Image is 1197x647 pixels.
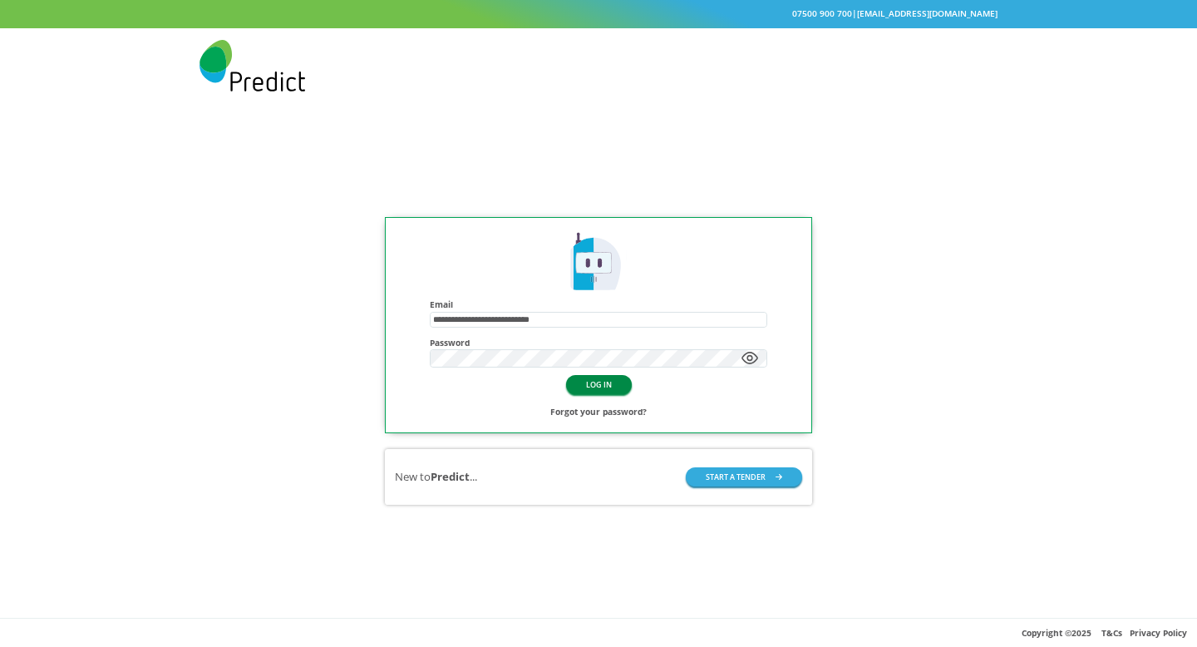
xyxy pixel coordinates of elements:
[199,6,997,22] div: |
[1130,627,1187,639] a: Privacy Policy
[792,7,852,19] a: 07500 900 700
[686,467,802,486] button: START A TENDER
[550,404,647,420] a: Forgot your password?
[431,469,470,484] b: Predict
[199,40,305,91] img: Predict Mobile
[430,338,767,348] h4: Password
[395,469,477,485] div: New to ...
[566,375,632,394] button: LOG IN
[566,230,631,295] img: Predict Mobile
[430,299,767,309] h4: Email
[857,7,997,19] a: [EMAIL_ADDRESS][DOMAIN_NAME]
[1101,627,1122,639] a: T&Cs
